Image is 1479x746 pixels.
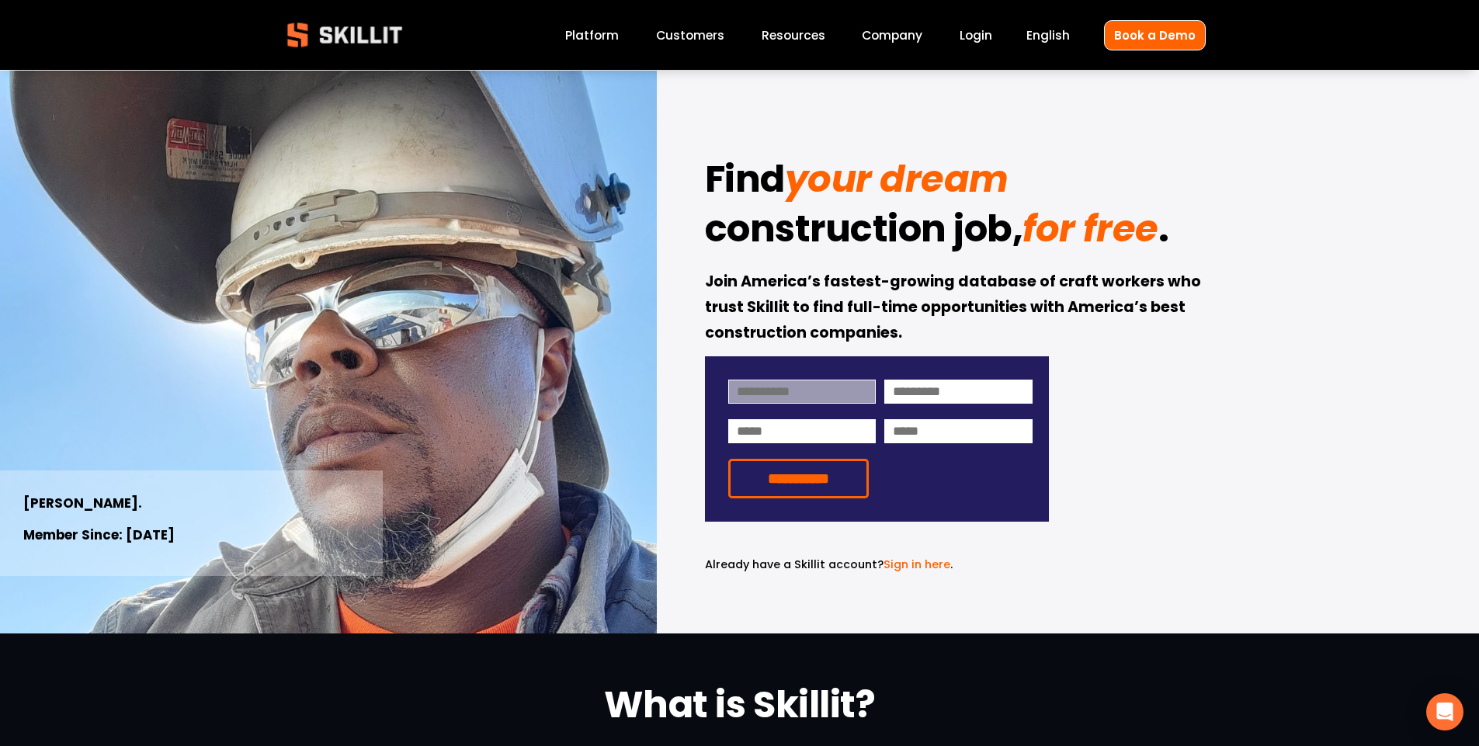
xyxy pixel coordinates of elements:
[862,25,922,46] a: Company
[884,557,950,572] a: Sign in here
[1158,200,1169,264] strong: .
[705,556,1049,574] p: .
[960,25,992,46] a: Login
[785,153,1009,205] em: your dream
[1026,25,1070,46] div: language picker
[23,525,175,547] strong: Member Since: [DATE]
[705,270,1204,346] strong: Join America’s fastest-growing database of craft workers who trust Skillit to find full-time oppo...
[1022,203,1158,255] em: for free
[1026,26,1070,44] span: English
[705,200,1023,264] strong: construction job,
[23,493,142,515] strong: [PERSON_NAME].
[1426,693,1463,730] div: Open Intercom Messenger
[1104,20,1206,50] a: Book a Demo
[604,676,875,740] strong: What is Skillit?
[565,25,619,46] a: Platform
[762,25,825,46] a: folder dropdown
[705,557,884,572] span: Already have a Skillit account?
[705,151,785,214] strong: Find
[656,25,724,46] a: Customers
[762,26,825,44] span: Resources
[274,12,415,58] img: Skillit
